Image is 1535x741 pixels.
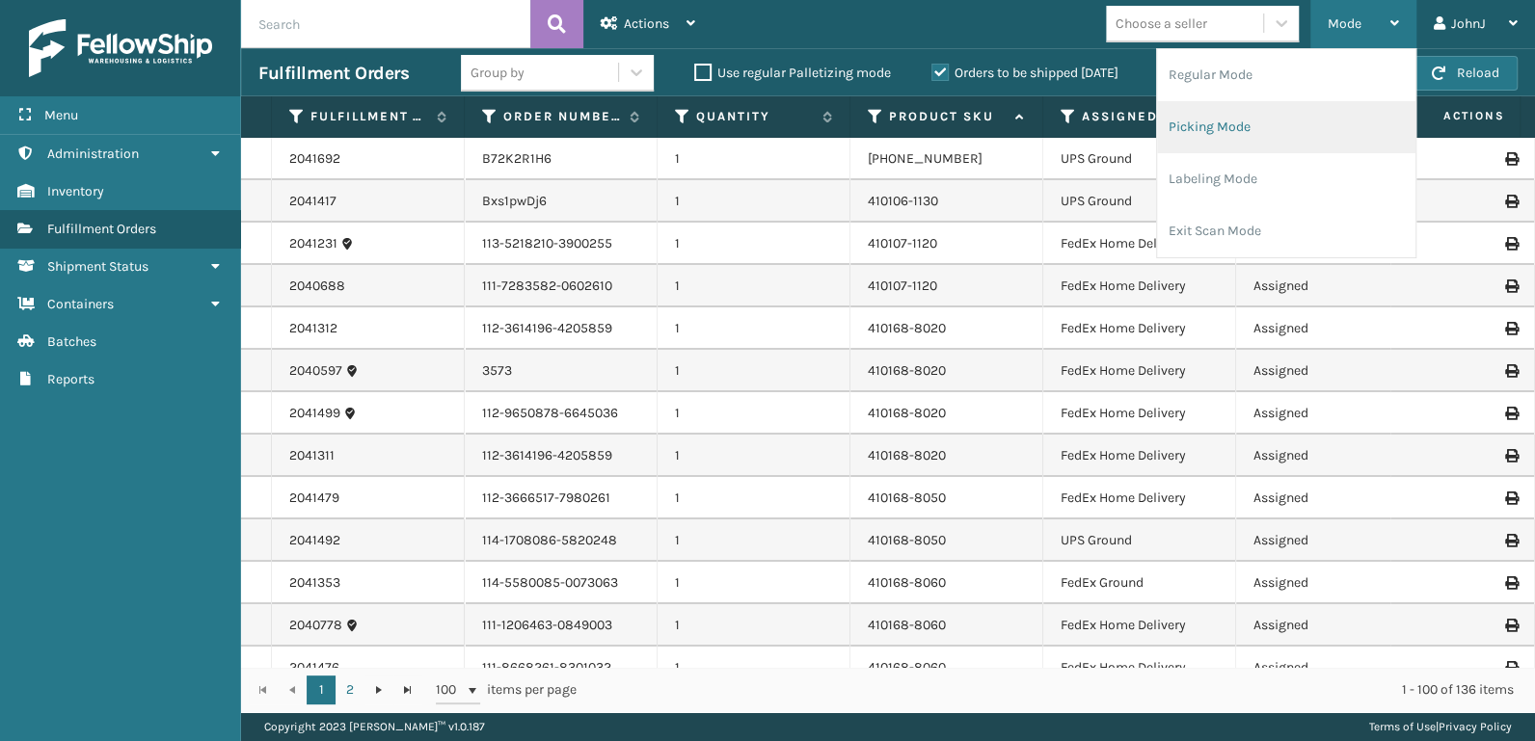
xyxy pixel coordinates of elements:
label: Quantity [696,108,813,125]
a: 2041479 [289,489,339,508]
i: Print Label [1505,407,1517,420]
td: UPS Ground [1043,180,1236,223]
a: Go to the next page [364,675,393,704]
a: 410168-8020 [868,447,946,463]
span: Menu [44,107,78,123]
span: Administration [47,146,139,162]
td: 1 [658,307,850,350]
a: 410168-8050 [868,490,946,506]
td: 1 [658,138,850,180]
td: 1 [658,265,850,307]
td: Assigned [1236,307,1429,350]
li: Picking Mode [1157,101,1415,153]
a: 2041417 [289,192,337,211]
td: 1 [658,392,850,435]
a: Go to the last page [393,675,422,704]
span: Containers [47,296,114,312]
td: FedEx Home Delivery [1043,350,1236,392]
td: 112-3666517-7980261 [465,477,658,519]
a: 2041692 [289,149,340,169]
a: 2041311 [289,446,335,465]
label: Assigned Carrier Service [1082,108,1198,125]
td: FedEx Home Delivery [1043,392,1236,435]
a: 410168-8020 [868,405,946,421]
td: 1 [658,435,850,477]
td: FedEx Home Delivery [1043,647,1236,689]
a: 2040597 [289,361,342,381]
td: 113-5218210-3900255 [465,223,658,265]
td: FedEx Home Delivery [1043,265,1236,307]
td: FedEx Home Delivery [1043,223,1236,265]
a: 2041499 [289,404,340,423]
span: Actions [624,15,669,32]
td: 1 [658,180,850,223]
td: 1 [658,223,850,265]
td: Assigned [1236,392,1429,435]
span: Actions [1382,100,1516,132]
td: 1 [658,647,850,689]
span: Go to the next page [371,682,387,698]
td: 111-1206463-0849003 [465,604,658,647]
i: Print Label [1505,195,1517,208]
span: items per page [436,675,577,704]
i: Print Label [1505,364,1517,378]
i: Print Label [1505,534,1517,547]
a: 410107-1120 [868,235,937,251]
i: Print Label [1505,152,1517,166]
td: 111-7283582-0602610 [465,265,658,307]
a: 410168-8020 [868,362,946,379]
i: Print Label [1505,661,1517,675]
td: 1 [658,519,850,562]
td: UPS Ground [1043,138,1236,180]
td: FedEx Home Delivery [1043,307,1236,350]
a: 410168-8060 [868,617,946,633]
td: Assigned [1236,350,1429,392]
a: 2041353 [289,573,340,593]
td: 114-1708086-5820248 [465,519,658,562]
a: 410168-8060 [868,659,946,675]
i: Print Label [1505,279,1517,293]
a: 2040778 [289,616,342,635]
label: Orders to be shipped [DATE] [931,65,1118,81]
div: | [1369,712,1512,741]
a: 410168-8060 [868,574,946,591]
div: Group by [471,63,525,83]
td: Assigned [1236,562,1429,604]
td: FedEx Ground [1043,562,1236,604]
div: Choose a seller [1116,13,1207,34]
i: Print Label [1505,619,1517,632]
i: Print Label [1505,491,1517,505]
i: Print Label [1505,237,1517,251]
td: Assigned [1236,435,1429,477]
img: logo [29,19,212,77]
li: Exit Scan Mode [1157,205,1415,257]
td: Assigned [1236,519,1429,562]
a: [PHONE_NUMBER] [868,150,983,167]
td: 1 [658,562,850,604]
li: Regular Mode [1157,49,1415,101]
td: Assigned [1236,477,1429,519]
i: Print Label [1505,576,1517,590]
a: 2041492 [289,531,340,550]
a: Terms of Use [1369,720,1436,733]
td: UPS Ground [1043,519,1236,562]
td: 112-3614196-4205859 [465,307,658,350]
span: Inventory [47,183,104,199]
span: 100 [436,680,465,700]
div: 1 - 100 of 136 items [604,680,1514,700]
td: 114-5580085-0073063 [465,562,658,604]
a: 2 [336,675,364,704]
a: 410168-8020 [868,320,946,336]
h3: Fulfillment Orders [258,62,409,85]
i: Print Label [1505,322,1517,335]
p: Copyright 2023 [PERSON_NAME]™ v 1.0.187 [264,712,485,741]
i: Print Label [1505,449,1517,463]
label: Fulfillment Order Id [310,108,427,125]
a: Privacy Policy [1439,720,1512,733]
li: Labeling Mode [1157,153,1415,205]
td: Assigned [1236,647,1429,689]
span: Go to the last page [400,682,416,698]
td: FedEx Home Delivery [1043,604,1236,647]
label: Order Number [503,108,620,125]
span: Shipment Status [47,258,148,275]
